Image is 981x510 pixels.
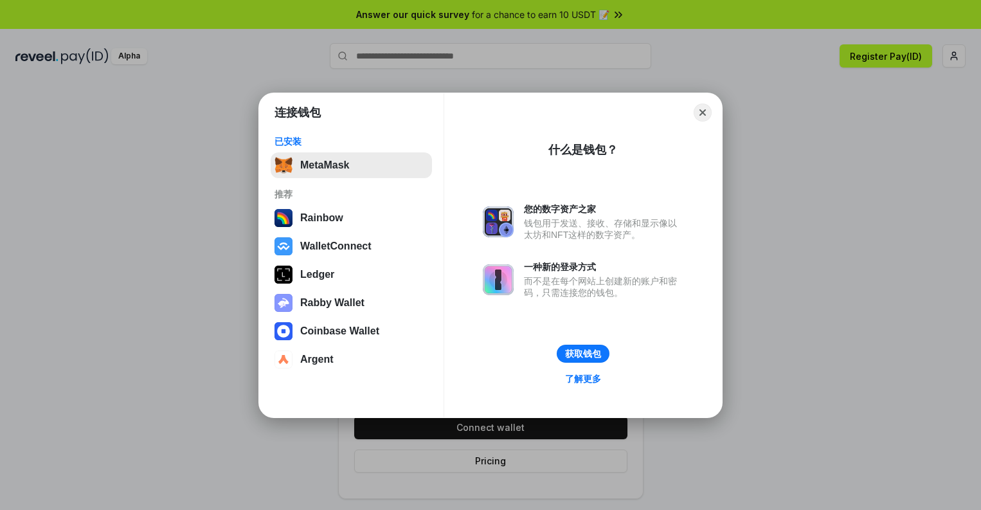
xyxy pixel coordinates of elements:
div: 什么是钱包？ [548,142,618,158]
div: Argent [300,354,334,365]
div: 钱包用于发送、接收、存储和显示像以太坊和NFT这样的数字资产。 [524,217,683,241]
button: WalletConnect [271,233,432,259]
button: Coinbase Wallet [271,318,432,344]
div: Coinbase Wallet [300,325,379,337]
div: Rabby Wallet [300,297,364,309]
div: 您的数字资产之家 [524,203,683,215]
div: 已安装 [274,136,428,147]
div: 了解更多 [565,373,601,385]
button: Rabby Wallet [271,290,432,316]
img: svg+xml,%3Csvg%20width%3D%2228%22%20height%3D%2228%22%20viewBox%3D%220%200%2028%2028%22%20fill%3D... [274,322,292,340]
img: svg+xml,%3Csvg%20width%3D%2228%22%20height%3D%2228%22%20viewBox%3D%220%200%2028%2028%22%20fill%3D... [274,237,292,255]
button: Argent [271,347,432,372]
div: MetaMask [300,159,349,171]
div: 获取钱包 [565,348,601,360]
button: MetaMask [271,152,432,178]
div: WalletConnect [300,241,372,252]
img: svg+xml,%3Csvg%20width%3D%2228%22%20height%3D%2228%22%20viewBox%3D%220%200%2028%2028%22%20fill%3D... [274,351,292,369]
img: svg+xml,%3Csvg%20fill%3D%22none%22%20height%3D%2233%22%20viewBox%3D%220%200%2035%2033%22%20width%... [274,156,292,174]
div: 而不是在每个网站上创建新的账户和密码，只需连接您的钱包。 [524,275,683,298]
button: Ledger [271,262,432,287]
img: svg+xml,%3Csvg%20xmlns%3D%22http%3A%2F%2Fwww.w3.org%2F2000%2Fsvg%22%20width%3D%2228%22%20height%3... [274,266,292,284]
a: 了解更多 [557,370,609,387]
img: svg+xml,%3Csvg%20width%3D%22120%22%20height%3D%22120%22%20viewBox%3D%220%200%20120%20120%22%20fil... [274,209,292,227]
button: Close [694,104,712,122]
button: 获取钱包 [557,345,609,363]
div: 推荐 [274,188,428,200]
button: Rainbow [271,205,432,231]
img: svg+xml,%3Csvg%20xmlns%3D%22http%3A%2F%2Fwww.w3.org%2F2000%2Fsvg%22%20fill%3D%22none%22%20viewBox... [483,264,514,295]
img: svg+xml,%3Csvg%20xmlns%3D%22http%3A%2F%2Fwww.w3.org%2F2000%2Fsvg%22%20fill%3D%22none%22%20viewBox... [274,294,292,312]
div: Ledger [300,269,334,280]
h1: 连接钱包 [274,105,321,120]
img: svg+xml,%3Csvg%20xmlns%3D%22http%3A%2F%2Fwww.w3.org%2F2000%2Fsvg%22%20fill%3D%22none%22%20viewBox... [483,206,514,237]
div: 一种新的登录方式 [524,261,683,273]
div: Rainbow [300,212,343,224]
